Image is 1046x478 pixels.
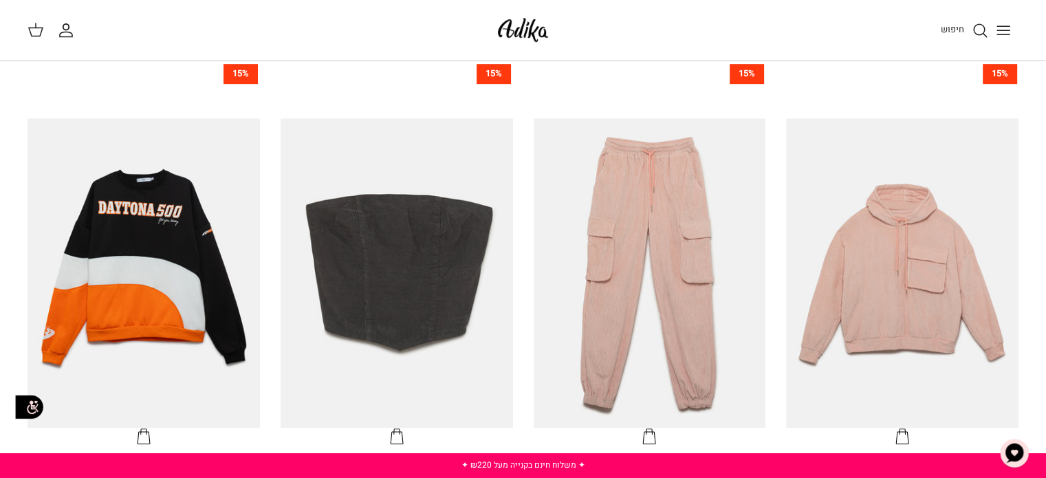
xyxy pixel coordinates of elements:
a: טופ סטרפלס Nostalgic Feels קורדרוי [281,118,513,446]
span: 15% [477,64,511,84]
div: סווטשירט Walking On Marshmallow [786,452,1018,467]
a: סווטשירט Walking On Marshmallow [786,118,1018,446]
span: 15% [983,64,1017,84]
span: 15% [224,64,258,84]
span: 15% [730,64,764,84]
div: טופ סטרפלס Nostalgic Feels קורדרוי [281,452,513,467]
button: צ'אט [994,433,1035,474]
a: 15% [786,64,1018,84]
img: accessibility_icon02.svg [10,388,48,426]
button: Toggle menu [988,15,1018,45]
a: החשבון שלי [58,22,80,39]
a: 15% [281,64,513,84]
a: ✦ משלוח חינם בקנייה מעל ₪220 ✦ [461,459,585,471]
div: סווטשירט Winning Race אוברסייז [28,452,260,467]
a: סווטשירט Winning Race אוברסייז [28,118,260,446]
img: Adika IL [494,14,552,46]
a: מכנסי טרנינג Walking On Marshmallow [534,118,766,446]
span: חיפוש [941,23,964,36]
a: 15% [28,64,260,84]
div: מכנסי טרנינג Walking On Marshmallow [534,452,766,467]
a: חיפוש [941,22,988,39]
a: 15% [534,64,766,84]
